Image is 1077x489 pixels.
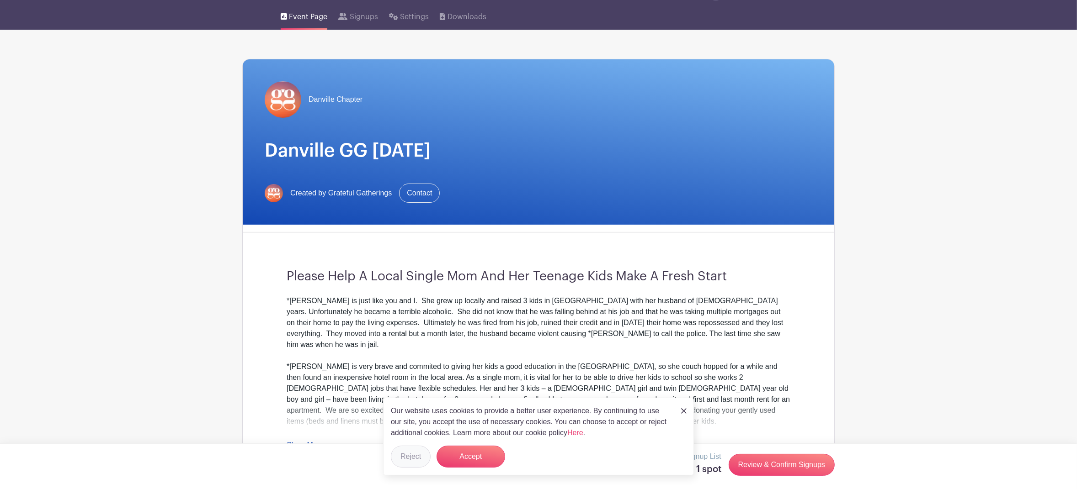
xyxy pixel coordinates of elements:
img: gg-logo-planhero-final.png [265,81,301,118]
span: Settings [400,11,429,22]
a: Signups [338,0,378,30]
h5: 1 spot [685,464,721,475]
p: Signup List [685,451,721,462]
h3: Please Help A Local Single Mom And Her Teenage Kids Make A Fresh Start [287,269,790,284]
div: *[PERSON_NAME] is very brave and commited to giving her kids a good education in the [GEOGRAPHIC_... [287,361,790,427]
div: *[PERSON_NAME] is just like you and I. She grew up locally and raised 3 kids in [GEOGRAPHIC_DATA]... [287,295,790,350]
a: Contact [399,184,440,203]
button: Accept [437,446,505,468]
span: Signups [350,11,378,22]
a: Review & Confirm Signups [729,454,835,476]
a: Event Page [281,0,327,30]
img: gg-logo-planhero-final.png [265,184,283,202]
a: Here [567,429,583,436]
span: Downloads [448,11,486,22]
img: close_button-5f87c8562297e5c2d7936805f587ecaba9071eb48480494691a3f1689db116b3.svg [681,408,687,414]
p: Our website uses cookies to provide a better user experience. By continuing to use our site, you ... [391,405,672,438]
span: Event Page [289,11,327,22]
a: Settings [389,0,429,30]
span: Danville Chapter [309,94,363,105]
h1: Danville GG [DATE] [265,140,812,162]
a: Downloads [440,0,486,30]
span: Created by Grateful Gatherings [290,188,392,199]
button: Reject [391,446,431,468]
a: Show More [287,441,324,452]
